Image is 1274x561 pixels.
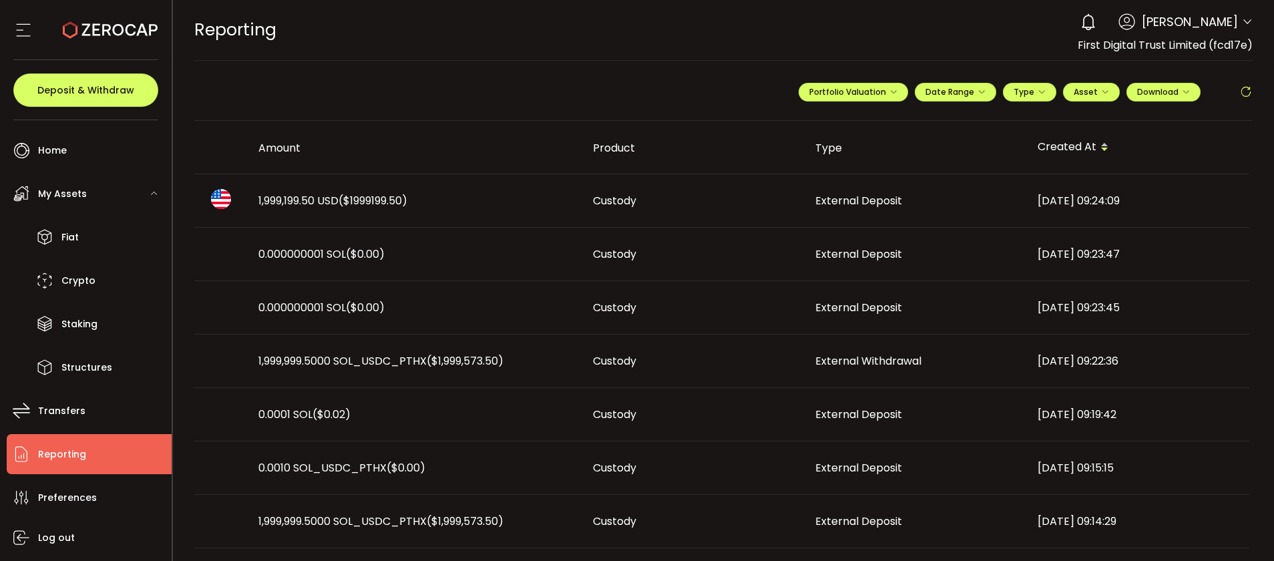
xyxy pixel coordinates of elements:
button: Asset [1063,83,1120,102]
div: [DATE] 09:15:15 [1027,460,1249,476]
span: ($0.00) [346,246,385,262]
span: External Deposit [815,407,902,422]
span: Custody [593,300,636,315]
span: 0.0001 SOL [258,407,351,422]
span: My Assets [38,184,87,204]
span: Custody [593,353,636,369]
span: 1,999,999.5000 SOL_USDC_PTHX [258,353,503,369]
span: Deposit & Withdraw [37,85,134,95]
span: Preferences [38,488,97,508]
span: ($1,999,573.50) [427,514,503,529]
span: Staking [61,315,97,334]
span: Type [1014,86,1046,98]
span: Custody [593,246,636,262]
span: ($1999199.50) [339,193,407,208]
span: External Deposit [815,193,902,208]
span: Home [38,141,67,160]
img: sol_usdc_pthx_portfolio.svg [211,349,231,369]
span: 0.000000001 SOL [258,300,385,315]
div: [DATE] 09:23:47 [1027,246,1249,262]
div: Type [805,140,1027,156]
span: ($1,999,573.50) [427,353,503,369]
span: ($0.02) [312,407,351,422]
span: Reporting [38,445,86,464]
span: [PERSON_NAME] [1142,13,1238,31]
span: Custody [593,514,636,529]
div: Amount [248,140,582,156]
button: Date Range [915,83,996,102]
div: [DATE] 09:23:45 [1027,300,1249,315]
img: sol_portfolio.svg [211,296,231,316]
div: [DATE] 09:24:09 [1027,193,1249,208]
div: Product [582,140,805,156]
span: Transfers [38,401,85,421]
span: External Deposit [815,246,902,262]
span: Portfolio Valuation [809,86,897,98]
span: 1,999,199.50 USD [258,193,407,208]
span: External Deposit [815,460,902,476]
span: Custody [593,407,636,422]
span: External Deposit [815,300,902,315]
div: [DATE] 09:14:29 [1027,514,1249,529]
span: Custody [593,193,636,208]
span: Download [1137,86,1190,98]
span: 0.000000001 SOL [258,246,385,262]
span: Fiat [61,228,79,247]
button: Deposit & Withdraw [13,73,158,107]
div: [DATE] 09:22:36 [1027,353,1249,369]
img: sol_portfolio.svg [211,242,231,262]
span: Structures [61,358,112,377]
iframe: Chat Widget [1207,497,1274,561]
span: Custody [593,460,636,476]
span: ($0.00) [346,300,385,315]
img: sol_usdc_pthx_portfolio.svg [211,510,231,530]
div: Created At [1027,136,1249,159]
span: Log out [38,528,75,548]
img: usd_portfolio.svg [211,189,231,209]
span: 0.0010 SOL_USDC_PTHX [258,460,425,476]
button: Download [1126,83,1201,102]
img: sol_usdc_pthx_portfolio.svg [211,456,231,476]
button: Portfolio Valuation [799,83,908,102]
span: External Deposit [815,514,902,529]
span: Crypto [61,271,95,291]
span: 1,999,999.5000 SOL_USDC_PTHX [258,514,503,529]
div: [DATE] 09:19:42 [1027,407,1249,422]
span: First Digital Trust Limited (fcd17e) [1078,37,1253,53]
span: Reporting [194,18,276,41]
span: Asset [1074,86,1098,98]
span: ($0.00) [387,460,425,476]
span: Date Range [925,86,986,98]
button: Type [1003,83,1056,102]
img: sol_portfolio.svg [211,403,231,423]
span: External Withdrawal [815,353,921,369]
